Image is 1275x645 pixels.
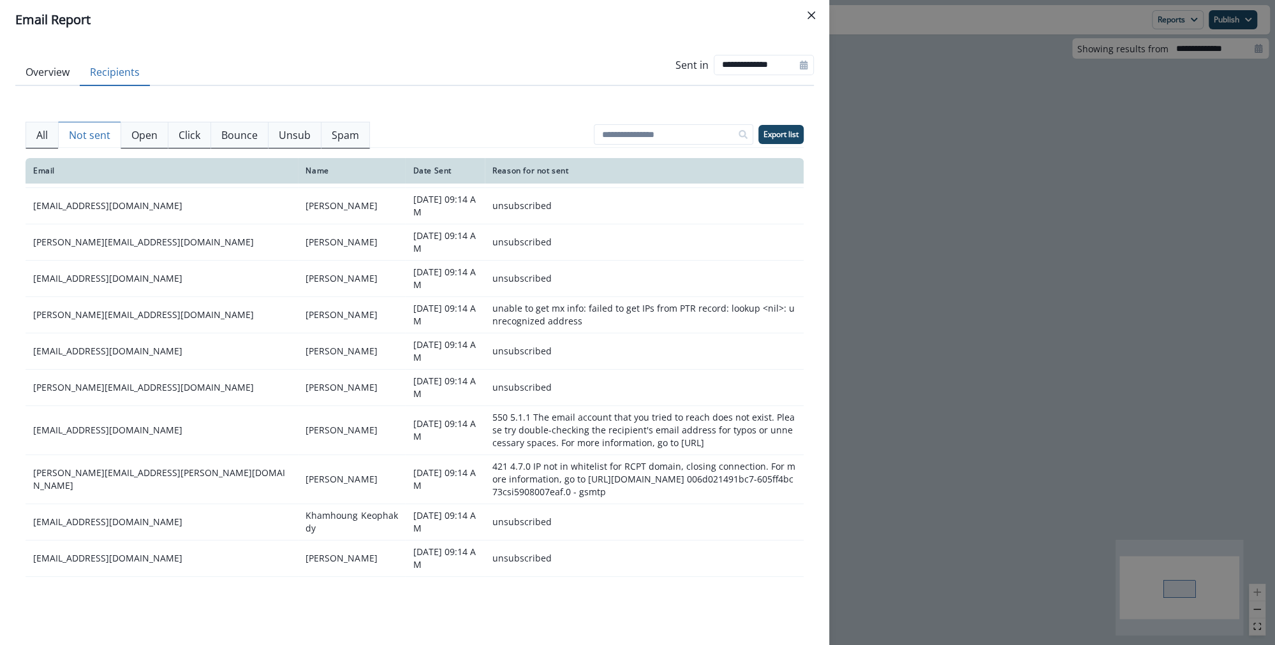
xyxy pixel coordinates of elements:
td: [EMAIL_ADDRESS][DOMAIN_NAME] [26,504,298,540]
div: Reason for not sent [492,166,796,176]
p: [DATE] 09:14 AM [413,302,477,328]
td: unsubscribed [485,261,804,297]
button: Overview [15,59,80,86]
p: Unsub [279,127,311,143]
td: [EMAIL_ADDRESS][DOMAIN_NAME] [26,406,298,455]
td: unsubscribed [485,333,804,370]
td: [PERSON_NAME] [298,455,405,504]
td: 550 5.1.1 The email account that you tried to reach does not exist. Please try double-checking th... [485,577,804,626]
p: [DATE] 09:14 AM [413,417,477,443]
button: Close [801,5,822,25]
div: Email Report [15,10,814,29]
button: Recipients [80,59,150,86]
p: Open [131,127,158,143]
td: [PERSON_NAME] [298,188,405,224]
p: [DATE] 09:14 AM [413,338,477,364]
td: [PERSON_NAME] [298,370,405,406]
td: unsubscribed [485,370,804,406]
p: All [36,127,48,143]
td: [EMAIL_ADDRESS][DOMAIN_NAME] [26,540,298,577]
div: Name [306,166,397,176]
td: unable to get mx info: failed to get IPs from PTR record: lookup <nil>: unrecognized address [485,297,804,333]
td: [EMAIL_ADDRESS][DOMAIN_NAME] [26,333,298,370]
td: [PERSON_NAME][EMAIL_ADDRESS][DOMAIN_NAME] [26,577,298,626]
td: unsubscribed [485,540,804,577]
td: [PERSON_NAME] [298,297,405,333]
p: [DATE] 09:14 AM [413,266,477,291]
td: [PERSON_NAME] [298,333,405,370]
p: [DATE] 09:14 AM [413,375,477,400]
p: [DATE] 09:14 AM [413,546,477,571]
p: Click [179,127,200,143]
p: Bounce [221,127,258,143]
td: unsubscribed [485,224,804,261]
td: [EMAIL_ADDRESS][DOMAIN_NAME] [26,261,298,297]
td: [PERSON_NAME][EMAIL_ADDRESS][DOMAIN_NAME] [26,297,298,333]
p: [DATE] 09:14 AM [413,509,477,535]
td: [PERSON_NAME] [298,261,405,297]
td: 421 4.7.0 IP not in whitelist for RCPT domain, closing connection. For more information, go to [U... [485,455,804,504]
p: Spam [332,127,359,143]
td: unsubscribed [485,504,804,540]
td: [PERSON_NAME][EMAIL_ADDRESS][DOMAIN_NAME] [26,224,298,261]
div: Date Sent [413,166,477,176]
p: Sent in [675,57,709,73]
td: [PERSON_NAME] [298,406,405,455]
td: 550 5.1.1 The email account that you tried to reach does not exist. Please try double-checking th... [485,406,804,455]
td: Khamhoung Keophakdy [298,504,405,540]
td: [PERSON_NAME] [298,540,405,577]
p: [DATE] 09:14 AM [413,467,477,492]
td: [PERSON_NAME] [298,224,405,261]
p: Not sent [69,127,110,143]
p: [DATE] 09:14 AM [413,193,477,219]
td: [PERSON_NAME] [298,577,405,626]
button: Export list [758,125,804,144]
p: Export list [763,130,799,139]
td: unsubscribed [485,188,804,224]
div: Email [33,166,290,176]
td: [EMAIL_ADDRESS][DOMAIN_NAME] [26,188,298,224]
td: [PERSON_NAME][EMAIL_ADDRESS][DOMAIN_NAME] [26,370,298,406]
p: [DATE] 09:14 AM [413,229,477,255]
td: [PERSON_NAME][EMAIL_ADDRESS][PERSON_NAME][DOMAIN_NAME] [26,455,298,504]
